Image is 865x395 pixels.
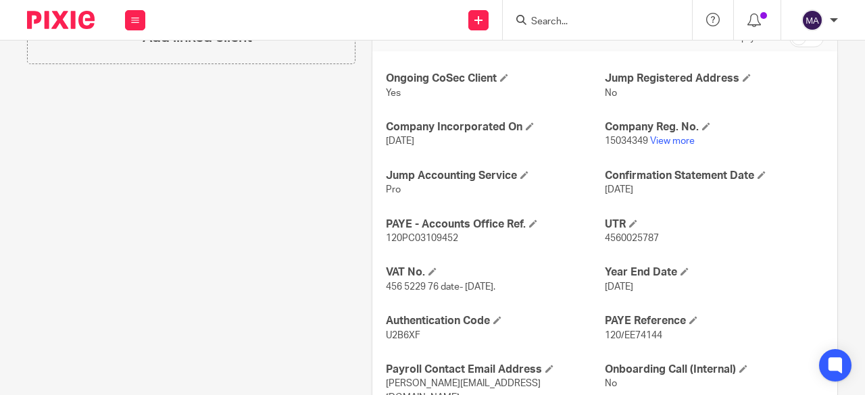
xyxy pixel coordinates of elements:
h4: Authentication Code [386,314,605,328]
span: No [605,88,617,98]
h4: Jump Accounting Service [386,169,605,183]
span: 456 5229 76 date- [DATE]. [386,282,495,292]
h4: VAT No. [386,265,605,280]
h4: Confirmation Statement Date [605,169,824,183]
span: [DATE] [386,136,414,146]
span: [DATE] [605,282,633,292]
h4: Ongoing CoSec Client [386,72,605,86]
img: Pixie [27,11,95,29]
h4: Payroll Contact Email Address [386,363,605,377]
input: Search [530,16,651,28]
span: Pro [386,185,401,194]
h4: UTR [605,217,824,232]
h4: PAYE - Accounts Office Ref. [386,217,605,232]
span: [DATE] [605,185,633,194]
h4: PAYE Reference [605,314,824,328]
span: 120/EE74144 [605,331,662,340]
span: 4560025787 [605,234,659,243]
h4: Jump Registered Address [605,72,824,86]
span: U2B6XF [386,331,420,340]
h4: Onboarding Call (Internal) [605,363,824,377]
span: No [605,379,617,388]
span: 120PC03109452 [386,234,458,243]
a: View more [650,136,695,146]
h4: Year End Date [605,265,824,280]
img: svg%3E [801,9,823,31]
span: Yes [386,88,401,98]
h4: Company Incorporated On [386,120,605,134]
span: 15034349 [605,136,648,146]
h4: Company Reg. No. [605,120,824,134]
